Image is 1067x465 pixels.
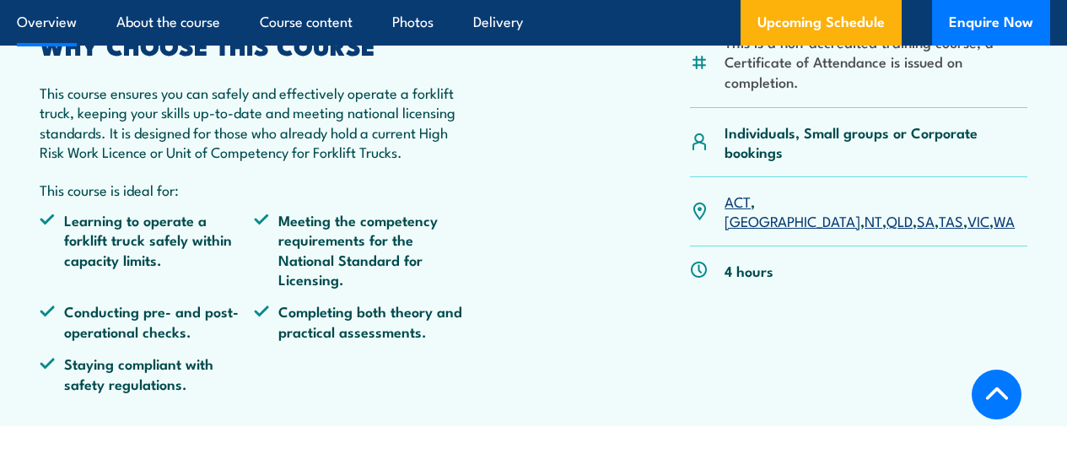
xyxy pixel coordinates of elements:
[254,210,468,289] li: Meeting the competency requirements for the National Standard for Licensing.
[40,354,254,393] li: Staying compliant with safety regulations.
[40,34,468,56] h2: WHY CHOOSE THIS COURSE
[40,83,468,162] p: This course ensures you can safely and effectively operate a forklift truck, keeping your skills ...
[917,210,935,230] a: SA
[725,32,1027,91] li: This is a non-accredited training course, a Certificate of Attendance is issued on completion.
[40,210,254,289] li: Learning to operate a forklift truck safely within capacity limits.
[254,301,468,341] li: Completing both theory and practical assessments.
[40,180,468,199] p: This course is ideal for:
[725,261,773,280] p: 4 hours
[994,210,1015,230] a: WA
[725,192,1027,231] p: , , , , , , ,
[967,210,989,230] a: VIC
[939,210,963,230] a: TAS
[725,191,751,211] a: ACT
[725,210,860,230] a: [GEOGRAPHIC_DATA]
[865,210,882,230] a: NT
[725,122,1027,162] p: Individuals, Small groups or Corporate bookings
[40,301,254,341] li: Conducting pre- and post-operational checks.
[886,210,913,230] a: QLD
